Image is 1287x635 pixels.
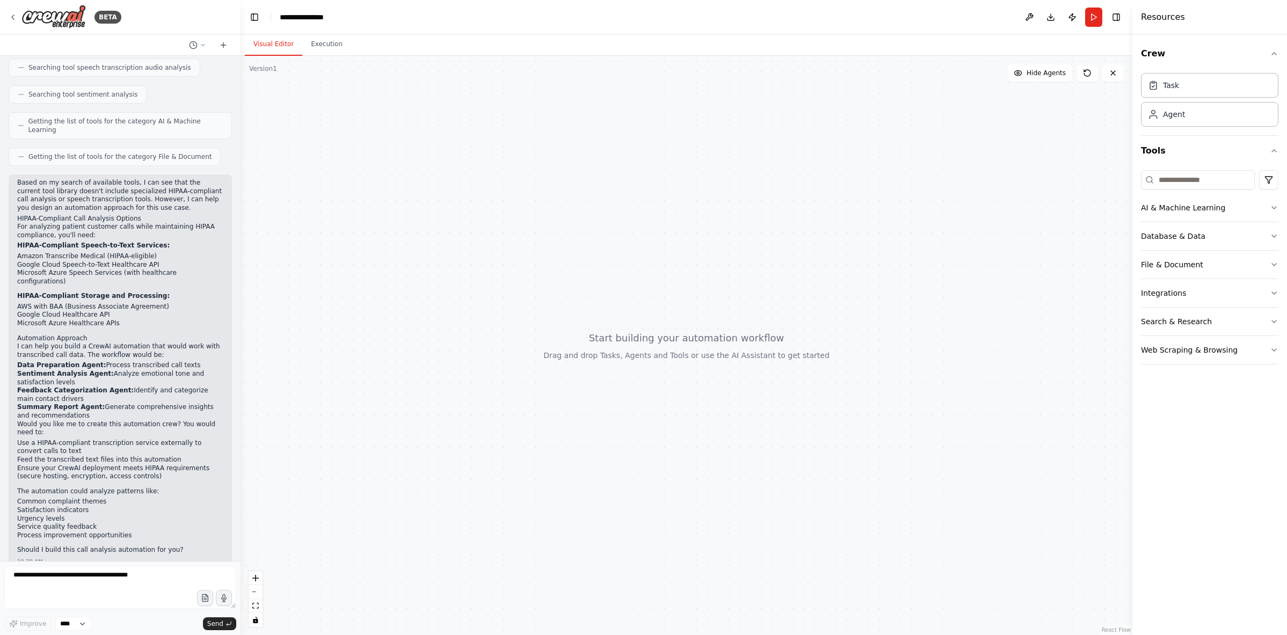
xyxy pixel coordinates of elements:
[4,617,51,631] button: Improve
[17,242,170,249] strong: HIPAA-Compliant Speech-to-Text Services:
[17,487,223,496] p: The automation could analyze patterns like:
[1141,308,1278,335] button: Search & Research
[28,117,223,134] span: Getting the list of tools for the category AI & Machine Learning
[1141,222,1278,250] button: Database & Data
[28,152,212,161] span: Getting the list of tools for the category File & Document
[17,292,170,300] strong: HIPAA-Compliant Storage and Processing:
[17,546,223,554] p: Should I build this call analysis automation for you?
[17,523,223,531] li: Service quality feedback
[17,420,223,437] p: Would you like me to create this automation crew? You would need to:
[249,64,277,73] div: Version 1
[17,403,223,420] li: Generate comprehensive insights and recommendations
[17,179,223,212] p: Based on my search of available tools, I can see that the current tool library doesn't include sp...
[21,5,86,29] img: Logo
[249,613,263,627] button: toggle interactivity
[249,599,263,613] button: fit view
[17,506,223,515] li: Satisfaction indicators
[245,33,302,56] button: Visual Editor
[17,223,223,239] p: For analyzing patient customer calls while maintaining HIPAA compliance, you'll need:
[17,261,223,269] li: Google Cloud Speech-to-Text Healthcare API
[20,619,46,628] span: Improve
[1007,64,1072,82] button: Hide Agents
[197,590,213,606] button: Upload files
[17,319,223,328] li: Microsoft Azure Healthcare APIs
[17,311,223,319] li: Google Cloud Healthcare API
[17,439,223,456] li: Use a HIPAA-compliant transcription service externally to convert calls to text
[17,342,223,359] p: I can help you build a CrewAI automation that would work with transcribed call data. The workflow...
[215,39,232,52] button: Start a new chat
[1141,231,1205,242] div: Database & Data
[1141,251,1278,279] button: File & Document
[17,403,105,411] strong: Summary Report Agent:
[302,33,351,56] button: Execution
[17,456,223,464] li: Feed the transcribed text files into this automation
[1141,288,1186,298] div: Integrations
[17,361,106,369] strong: Data Preparation Agent:
[17,252,223,261] li: Amazon Transcribe Medical (HIPAA-eligible)
[1109,10,1124,25] button: Hide right sidebar
[216,590,232,606] button: Click to speak your automation idea
[1141,69,1278,135] div: Crew
[1102,627,1131,633] a: React Flow attribution
[1141,11,1185,24] h4: Resources
[1141,202,1225,213] div: AI & Machine Learning
[17,515,223,523] li: Urgency levels
[1141,316,1212,327] div: Search & Research
[1163,109,1185,120] div: Agent
[94,11,121,24] div: BETA
[17,464,223,481] li: Ensure your CrewAI deployment meets HIPAA requirements (secure hosting, encryption, access controls)
[1141,136,1278,166] button: Tools
[1141,279,1278,307] button: Integrations
[249,571,263,627] div: React Flow controls
[185,39,210,52] button: Switch to previous chat
[207,619,223,628] span: Send
[17,531,223,540] li: Process improvement opportunities
[28,90,137,99] span: Searching tool sentiment analysis
[1027,69,1066,77] span: Hide Agents
[28,63,191,72] span: Searching tool speech transcription audio analysis
[17,269,223,286] li: Microsoft Azure Speech Services (with healthcare configurations)
[17,498,223,506] li: Common complaint themes
[249,571,263,585] button: zoom in
[1141,194,1278,222] button: AI & Machine Learning
[17,386,223,403] li: Identify and categorize main contact drivers
[280,12,335,23] nav: breadcrumb
[17,303,223,311] li: AWS with BAA (Business Associate Agreement)
[203,617,236,630] button: Send
[1141,166,1278,373] div: Tools
[1141,345,1238,355] div: Web Scraping & Browsing
[1163,80,1179,91] div: Task
[17,558,42,566] div: 10:39 AM
[17,215,223,223] h2: HIPAA-Compliant Call Analysis Options
[17,386,134,394] strong: Feedback Categorization Agent:
[17,370,223,386] li: Analyze emotional tone and satisfaction levels
[17,334,223,343] h2: Automation Approach
[1141,39,1278,69] button: Crew
[17,361,223,370] li: Process transcribed call texts
[1141,259,1203,270] div: File & Document
[249,585,263,599] button: zoom out
[247,10,262,25] button: Hide left sidebar
[17,370,114,377] strong: Sentiment Analysis Agent:
[1141,336,1278,364] button: Web Scraping & Browsing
